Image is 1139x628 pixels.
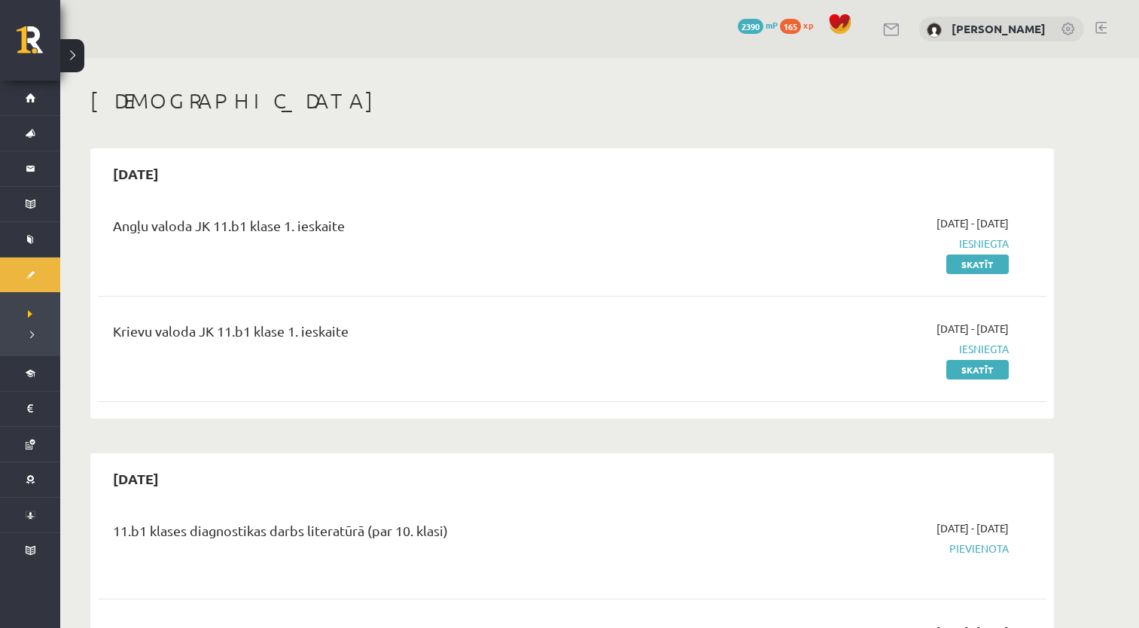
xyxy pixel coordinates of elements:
span: [DATE] - [DATE] [936,520,1009,536]
img: Natans Ginzburgs [927,23,942,38]
span: 165 [780,19,801,34]
span: Iesniegta [725,236,1009,252]
div: Krievu valoda JK 11.b1 klase 1. ieskaite [113,321,702,349]
a: Skatīt [946,360,1009,380]
a: [PERSON_NAME] [952,21,1046,36]
span: Pievienota [725,541,1009,556]
a: Rīgas 1. Tālmācības vidusskola [17,26,60,64]
span: xp [803,19,813,31]
a: 165 xp [780,19,821,31]
h2: [DATE] [98,461,174,496]
span: 2390 [738,19,763,34]
a: 2390 mP [738,19,778,31]
span: Iesniegta [725,341,1009,357]
span: mP [766,19,778,31]
h1: [DEMOGRAPHIC_DATA] [90,88,1054,114]
a: Skatīt [946,255,1009,274]
div: 11.b1 klases diagnostikas darbs literatūrā (par 10. klasi) [113,520,702,548]
div: Angļu valoda JK 11.b1 klase 1. ieskaite [113,215,702,243]
h2: [DATE] [98,156,174,191]
span: [DATE] - [DATE] [936,321,1009,337]
span: [DATE] - [DATE] [936,215,1009,231]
